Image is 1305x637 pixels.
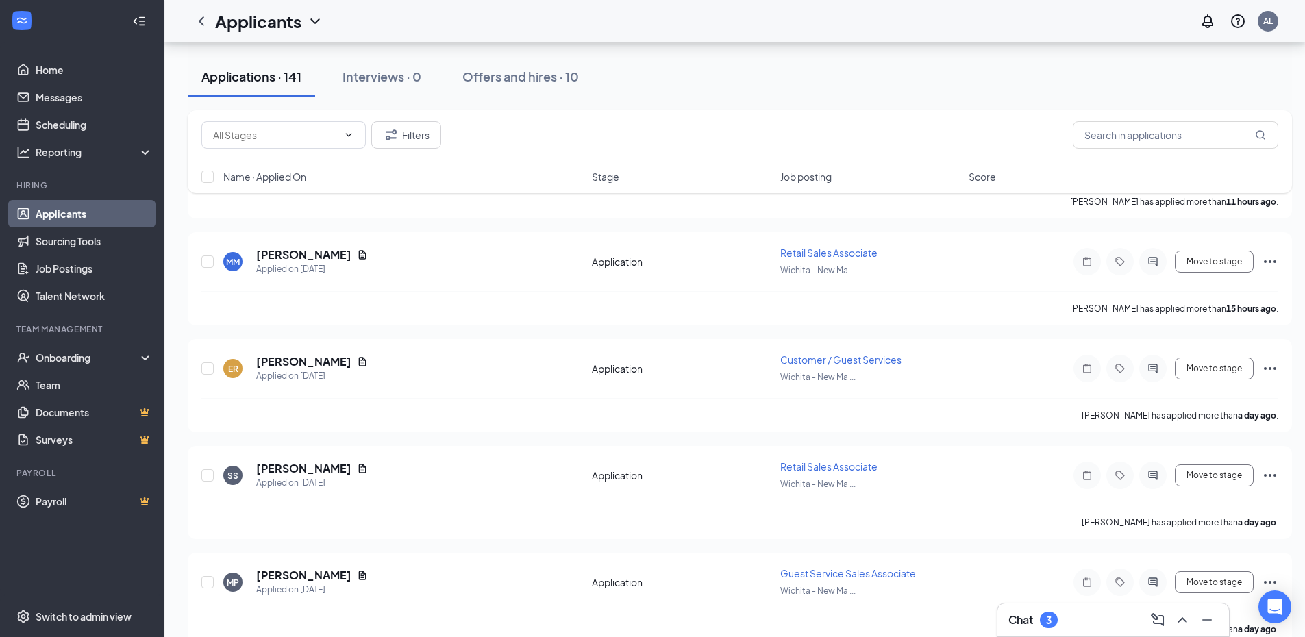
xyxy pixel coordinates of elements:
button: Move to stage [1175,571,1254,593]
svg: Tag [1112,470,1128,481]
svg: Analysis [16,145,30,159]
div: Team Management [16,323,150,335]
svg: Document [357,463,368,474]
div: Applied on [DATE] [256,476,368,490]
svg: UserCheck [16,351,30,364]
button: Move to stage [1175,358,1254,379]
svg: Note [1079,470,1095,481]
b: 15 hours ago [1226,303,1276,314]
div: Application [592,469,772,482]
span: Guest Service Sales Associate [780,567,916,579]
h1: Applicants [215,10,301,33]
span: Score [969,170,996,184]
svg: Ellipses [1262,467,1278,484]
svg: Note [1079,256,1095,267]
svg: WorkstreamLogo [15,14,29,27]
button: ChevronUp [1171,609,1193,631]
h5: [PERSON_NAME] [256,354,351,369]
div: Payroll [16,467,150,479]
svg: Note [1079,577,1095,588]
a: Team [36,371,153,399]
a: Job Postings [36,255,153,282]
svg: ChevronDown [307,13,323,29]
svg: Tag [1112,256,1128,267]
h5: [PERSON_NAME] [256,461,351,476]
div: MM [226,256,240,268]
a: Scheduling [36,111,153,138]
a: PayrollCrown [36,488,153,515]
svg: Settings [16,610,30,623]
a: Sourcing Tools [36,227,153,255]
span: Retail Sales Associate [780,247,878,259]
h5: [PERSON_NAME] [256,247,351,262]
div: Application [592,362,772,375]
svg: QuestionInfo [1230,13,1246,29]
svg: Minimize [1199,612,1215,628]
h3: Chat [1008,612,1033,627]
svg: ActiveChat [1145,256,1161,267]
a: DocumentsCrown [36,399,153,426]
div: Application [592,255,772,268]
div: Interviews · 0 [343,68,421,85]
svg: Ellipses [1262,574,1278,590]
svg: Notifications [1200,13,1216,29]
div: Hiring [16,179,150,191]
div: 3 [1046,614,1052,626]
svg: Tag [1112,577,1128,588]
svg: Document [357,356,368,367]
span: Wichita - ​​New Ma ... [780,586,856,596]
span: Retail Sales Associate [780,460,878,473]
svg: Document [357,249,368,260]
button: Minimize [1196,609,1218,631]
button: Move to stage [1175,251,1254,273]
div: Reporting [36,145,153,159]
span: Customer / Guest Services [780,353,902,366]
div: AL [1263,15,1273,27]
span: Wichita - ​​New Ma ... [780,265,856,275]
button: Filter Filters [371,121,441,149]
a: Messages [36,84,153,111]
svg: ActiveChat [1145,470,1161,481]
a: Home [36,56,153,84]
div: Applications · 141 [201,68,301,85]
svg: Ellipses [1262,360,1278,377]
svg: Note [1079,363,1095,374]
button: ComposeMessage [1147,609,1169,631]
svg: Ellipses [1262,253,1278,270]
span: Stage [592,170,619,184]
div: Application [592,575,772,589]
div: Applied on [DATE] [256,583,368,597]
svg: ActiveChat [1145,363,1161,374]
span: Job posting [780,170,832,184]
a: SurveysCrown [36,426,153,453]
span: Name · Applied On [223,170,306,184]
h5: [PERSON_NAME] [256,568,351,583]
div: Applied on [DATE] [256,369,368,383]
svg: Collapse [132,14,146,28]
p: [PERSON_NAME] has applied more than . [1082,410,1278,421]
svg: MagnifyingGlass [1255,129,1266,140]
button: Move to stage [1175,464,1254,486]
b: a day ago [1238,624,1276,634]
a: Applicants [36,200,153,227]
svg: ActiveChat [1145,577,1161,588]
div: MP [227,577,239,588]
span: Wichita - ​​New Ma ... [780,479,856,489]
div: Switch to admin view [36,610,132,623]
div: Open Intercom Messenger [1258,590,1291,623]
input: All Stages [213,127,338,142]
div: Onboarding [36,351,141,364]
svg: Filter [383,127,399,143]
svg: Document [357,570,368,581]
svg: ChevronDown [343,129,354,140]
div: Offers and hires · 10 [462,68,579,85]
p: [PERSON_NAME] has applied more than . [1082,516,1278,528]
svg: ChevronUp [1174,612,1191,628]
div: ER [228,363,238,375]
span: Wichita - ​​New Ma ... [780,372,856,382]
b: a day ago [1238,517,1276,527]
div: SS [227,470,238,482]
b: a day ago [1238,410,1276,421]
svg: ChevronLeft [193,13,210,29]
